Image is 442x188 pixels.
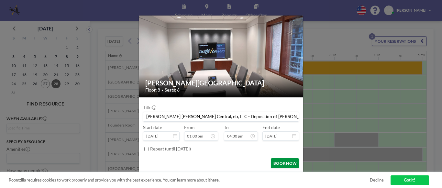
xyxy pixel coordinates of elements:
[165,87,180,93] span: Seats: 6
[271,158,299,168] button: BOOK NOW
[145,79,297,87] h2: [PERSON_NAME][GEOGRAPHIC_DATA]
[143,105,156,110] label: Title
[224,125,229,130] label: To
[143,125,162,130] label: Start date
[210,177,220,182] a: here.
[184,125,194,130] label: From
[391,175,429,185] a: Got it!
[143,112,299,121] input: Cerline's reservation
[145,87,160,93] span: Floor: 8
[220,127,222,139] span: -
[370,178,384,183] a: Decline
[150,146,191,152] label: Repeat (until [DATE])
[9,178,370,183] span: Roomzilla requires cookies to work properly and provide you with the best experience. You can lea...
[262,125,280,130] label: End date
[161,88,163,92] span: •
